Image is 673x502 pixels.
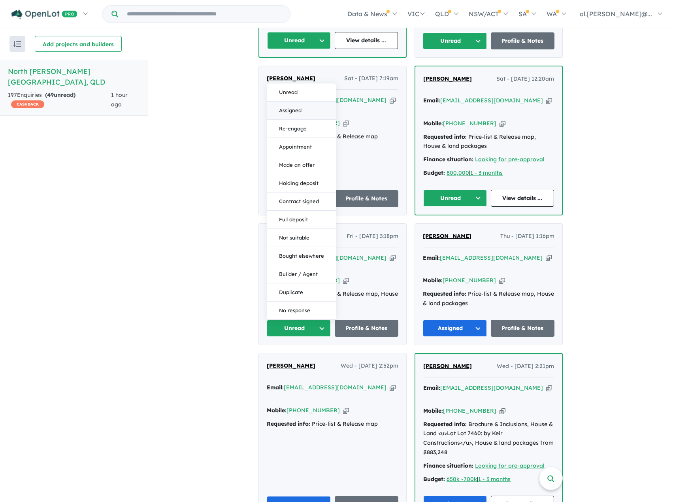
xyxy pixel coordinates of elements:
strong: Budget: [423,476,445,483]
button: Copy [546,254,552,262]
span: 1 hour ago [111,91,128,108]
button: Copy [500,119,505,128]
span: [PERSON_NAME] [267,75,315,82]
button: Holding deposit [267,174,336,192]
a: [PERSON_NAME] [267,74,315,83]
button: Copy [343,406,349,415]
strong: Email: [423,384,440,391]
a: Profile & Notes [335,190,399,207]
div: Price-list & Release map, House & land packages [423,132,554,151]
strong: Finance situation: [423,156,473,163]
span: 49 [47,91,54,98]
img: Openlot PRO Logo White [11,9,77,19]
a: [PHONE_NUMBER] [443,120,496,127]
a: 650k -700k [447,476,477,483]
button: Copy [343,276,349,285]
button: Assigned [267,102,336,120]
a: [EMAIL_ADDRESS][DOMAIN_NAME] [440,97,543,104]
a: [PERSON_NAME] [423,232,471,241]
a: [PHONE_NUMBER] [443,277,496,284]
strong: Requested info: [423,421,467,428]
button: Copy [343,119,349,127]
a: [PHONE_NUMBER] [287,407,340,414]
img: sort.svg [13,41,21,47]
span: Wed - [DATE] 2:21pm [497,362,554,371]
a: [PHONE_NUMBER] [443,407,496,414]
button: Copy [499,276,505,285]
div: Price-list & Release map [267,419,398,429]
strong: Mobile: [423,277,443,284]
div: | [423,475,554,484]
span: Thu - [DATE] 1:16pm [500,232,554,241]
strong: Requested info: [423,290,466,297]
strong: Email: [423,254,440,261]
span: al.[PERSON_NAME]@... [580,10,652,18]
div: 197 Enquir ies [8,91,111,109]
strong: Mobile: [423,120,443,127]
div: Price-list & Release map, House & land packages [423,289,554,308]
a: [PERSON_NAME] [267,361,315,371]
a: Profile & Notes [335,320,399,337]
input: Try estate name, suburb, builder or developer [120,6,288,23]
button: Copy [390,96,396,104]
strong: Mobile: [267,407,287,414]
span: Sat - [DATE] 7:19am [344,74,398,83]
strong: Budget: [423,169,445,176]
button: Assigned [423,320,487,337]
button: Unread [423,32,487,49]
a: 1 - 3 months [478,476,511,483]
button: Add projects and builders [35,36,122,52]
a: Looking for pre-approval [475,156,545,163]
button: No response [267,302,336,319]
button: Unread [267,83,336,102]
strong: ( unread) [45,91,75,98]
div: Brochure & Inclusions, House & Land <u>Lot Lot 7460: by Keir Constructions</u>, House & land pack... [423,420,554,457]
a: Looking for pre-approval [475,462,545,469]
a: [EMAIL_ADDRESS][DOMAIN_NAME] [284,384,386,391]
strong: Mobile: [423,407,443,414]
button: Unread [267,320,331,337]
button: Not suitable [267,229,336,247]
span: CASHBACK [11,100,44,108]
a: [PERSON_NAME] [423,362,472,371]
button: Full deposit [267,211,336,229]
strong: Requested info: [423,133,467,140]
a: Profile & Notes [491,32,555,49]
button: Unread [423,190,487,207]
button: Copy [546,384,552,392]
button: Unread [267,32,331,49]
a: [PERSON_NAME] [423,74,472,84]
button: Copy [546,96,552,105]
a: [EMAIL_ADDRESS][DOMAIN_NAME] [440,384,543,391]
a: [EMAIL_ADDRESS][DOMAIN_NAME] [440,254,543,261]
button: Bought elsewhere [267,247,336,265]
strong: Email: [267,384,284,391]
button: Contract signed [267,192,336,211]
strong: Finance situation: [423,462,473,469]
a: Profile & Notes [491,320,555,337]
div: | [423,168,554,178]
a: View details ... [335,32,398,49]
button: Copy [390,254,396,262]
button: Made an offer [267,156,336,174]
a: View details ... [491,190,554,207]
span: [PERSON_NAME] [423,232,471,240]
span: Sat - [DATE] 12:20am [496,74,554,84]
button: Appointment [267,138,336,156]
span: [PERSON_NAME] [423,75,472,82]
span: Wed - [DATE] 2:52pm [341,361,398,371]
span: [PERSON_NAME] [423,362,472,370]
h5: North [PERSON_NAME][GEOGRAPHIC_DATA] , QLD [8,66,140,87]
button: Copy [390,383,396,392]
strong: Requested info: [267,420,310,427]
button: Builder / Agent [267,265,336,283]
a: 800,000 [447,169,469,176]
button: Copy [500,407,505,415]
a: 1 - 3 months [470,169,503,176]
